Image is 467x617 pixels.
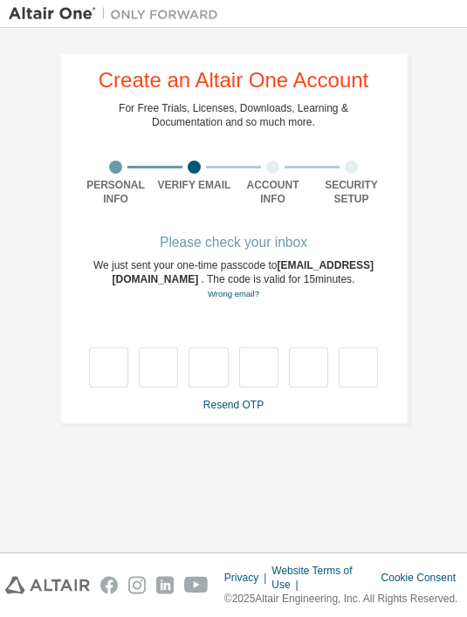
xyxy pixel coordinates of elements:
[312,178,391,206] div: Security Setup
[224,592,462,607] p: © 2025 Altair Engineering, Inc. All Rights Reserved.
[234,178,312,206] div: Account Info
[208,289,259,298] a: Go back to the registration form
[155,178,234,192] div: Verify Email
[9,5,227,23] img: Altair One
[128,576,146,594] img: instagram.svg
[381,571,462,585] div: Cookie Consent
[77,258,391,301] div: We just sent your one-time passcode to . The code is valid for 15 minutes.
[224,571,271,585] div: Privacy
[99,70,369,91] div: Create an Altair One Account
[113,259,374,285] span: [EMAIL_ADDRESS][DOMAIN_NAME]
[77,237,391,248] div: Please check your inbox
[271,564,381,592] div: Website Terms of Use
[119,101,348,129] div: For Free Trials, Licenses, Downloads, Learning & Documentation and so much more.
[156,576,174,594] img: linkedin.svg
[77,178,155,206] div: Personal Info
[100,576,118,594] img: facebook.svg
[184,576,209,594] img: youtube.svg
[5,576,90,594] img: altair_logo.svg
[203,399,264,411] a: Resend OTP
